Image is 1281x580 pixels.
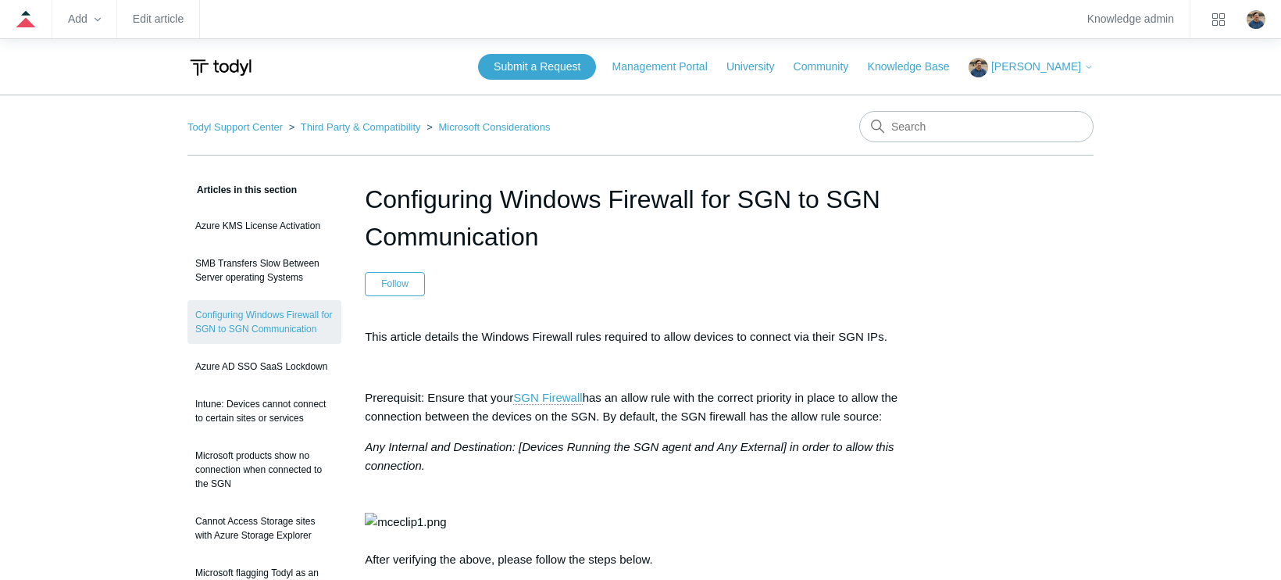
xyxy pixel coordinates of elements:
a: Azure AD SSO SaaS Lockdown [187,352,341,381]
button: [PERSON_NAME] [969,58,1094,77]
span: [PERSON_NAME] [991,60,1081,73]
a: SGN Firewall [513,391,582,405]
li: Third Party & Compatibility [286,121,424,133]
zd-hc-trigger: Add [68,15,101,23]
li: Todyl Support Center [187,121,286,133]
a: Community [794,59,865,75]
h1: Configuring Windows Firewall for SGN to SGN Communication [365,181,916,256]
a: Configuring Windows Firewall for SGN to SGN Communication [187,300,341,344]
a: Third Party & Compatibility [301,121,421,133]
a: Edit article [133,15,184,23]
img: Todyl Support Center Help Center home page [187,53,254,82]
button: Follow Article [365,272,425,295]
a: SMB Transfers Slow Between Server operating Systems [187,249,341,292]
a: Knowledge admin [1087,15,1174,23]
a: Azure KMS License Activation [187,211,341,241]
a: Microsoft Considerations [438,121,550,133]
a: Management Portal [612,59,723,75]
img: user avatar [1247,10,1265,29]
a: Submit a Request [478,54,596,80]
img: mceclip1.png [365,513,446,532]
p: This article details the Windows Firewall rules required to allow devices to connect via their SG... [365,328,916,346]
p: After verifying the above, please follow the steps below. [365,438,916,569]
a: Knowledge Base [868,59,965,75]
a: Todyl Support Center [187,121,283,133]
zd-hc-trigger: Click your profile icon to open the profile menu [1247,10,1265,29]
p: Prerequisit: Ensure that your has an allow rule with the correct priority in place to allow the c... [365,388,916,426]
a: Cannot Access Storage sites with Azure Storage Explorer [187,507,341,550]
li: Microsoft Considerations [423,121,550,133]
input: Search [859,111,1094,142]
em: Any Internal and Destination: [Devices Running the SGN agent and Any External] in order to allow ... [365,440,894,472]
a: Microsoft products show no connection when connected to the SGN [187,441,341,499]
a: Intune: Devices cannot connect to certain sites or services [187,389,341,433]
span: Articles in this section [187,184,297,195]
a: University [726,59,790,75]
